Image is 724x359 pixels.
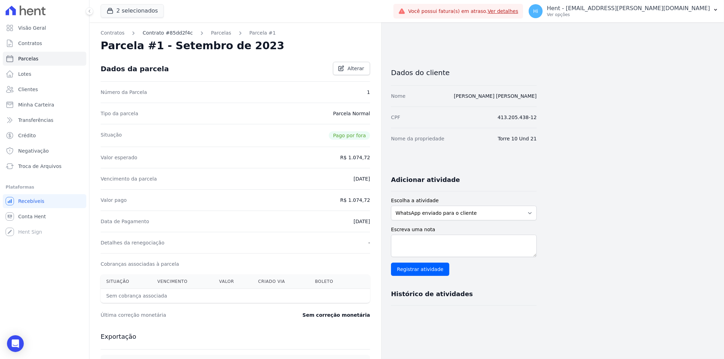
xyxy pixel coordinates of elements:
[101,261,179,268] dt: Cobranças associadas à parcela
[18,163,61,170] span: Troca de Arquivos
[3,159,86,173] a: Troca de Arquivos
[18,132,36,139] span: Crédito
[18,101,54,108] span: Minha Carteira
[3,67,86,81] a: Lotes
[18,24,46,31] span: Visão Geral
[368,239,370,246] dd: -
[354,218,370,225] dd: [DATE]
[523,1,724,21] button: Hi Hent - [EMAIL_ADDRESS][PERSON_NAME][DOMAIN_NAME] Ver opções
[18,147,49,154] span: Negativação
[101,65,169,73] div: Dados da parcela
[18,55,38,62] span: Parcelas
[18,71,31,78] span: Lotes
[18,213,46,220] span: Conta Hent
[101,4,164,17] button: 2 selecionados
[18,198,44,205] span: Recebíveis
[454,93,537,99] a: [PERSON_NAME] [PERSON_NAME]
[101,197,127,204] dt: Valor pago
[347,65,364,72] span: Alterar
[249,29,276,37] a: Parcela #1
[211,29,231,37] a: Parcelas
[3,194,86,208] a: Recebíveis
[3,144,86,158] a: Negativação
[498,114,537,121] dd: 413.205.438-12
[101,175,157,182] dt: Vencimento da parcela
[18,86,38,93] span: Clientes
[3,52,86,66] a: Parcelas
[143,29,193,37] a: Contrato #85dd2f4c
[18,117,53,124] span: Transferências
[101,39,284,52] h2: Parcela #1 - Setembro de 2023
[101,239,165,246] dt: Detalhes da renegociação
[391,68,537,77] h3: Dados do cliente
[101,312,260,318] dt: Última correção monetária
[333,110,370,117] dd: Parcela Normal
[547,5,710,12] p: Hent - [EMAIL_ADDRESS][PERSON_NAME][DOMAIN_NAME]
[333,62,370,75] a: Alterar
[408,8,518,15] span: Você possui fatura(s) em atraso.
[6,183,84,191] div: Plataformas
[101,29,124,37] a: Contratos
[391,197,537,204] label: Escolha a atividade
[101,218,149,225] dt: Data de Pagamento
[303,312,370,318] dd: Sem correção monetária
[152,274,213,289] th: Vencimento
[340,154,370,161] dd: R$ 1.074,72
[3,98,86,112] a: Minha Carteira
[329,131,370,140] span: Pago por fora
[547,12,710,17] p: Ver opções
[391,176,460,184] h3: Adicionar atividade
[391,135,444,142] dt: Nome da propriedade
[101,29,370,37] nav: Breadcrumb
[391,263,449,276] input: Registrar atividade
[391,114,400,121] dt: CPF
[391,93,405,100] dt: Nome
[3,210,86,224] a: Conta Hent
[3,113,86,127] a: Transferências
[340,197,370,204] dd: R$ 1.074,72
[101,274,152,289] th: Situação
[391,290,473,298] h3: Histórico de atividades
[213,274,253,289] th: Valor
[3,36,86,50] a: Contratos
[7,335,24,352] div: Open Intercom Messenger
[18,40,42,47] span: Contratos
[253,274,310,289] th: Criado via
[3,129,86,142] a: Crédito
[3,21,86,35] a: Visão Geral
[101,110,138,117] dt: Tipo da parcela
[367,89,370,96] dd: 1
[391,226,537,233] label: Escreva uma nota
[354,175,370,182] dd: [DATE]
[310,274,354,289] th: Boleto
[101,154,137,161] dt: Valor esperado
[101,332,370,341] h3: Exportação
[488,8,519,14] a: Ver detalhes
[101,131,122,140] dt: Situação
[3,82,86,96] a: Clientes
[533,9,538,14] span: Hi
[498,135,537,142] dd: Torre 10 Und 21
[101,289,310,303] th: Sem cobrança associada
[101,89,147,96] dt: Número da Parcela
